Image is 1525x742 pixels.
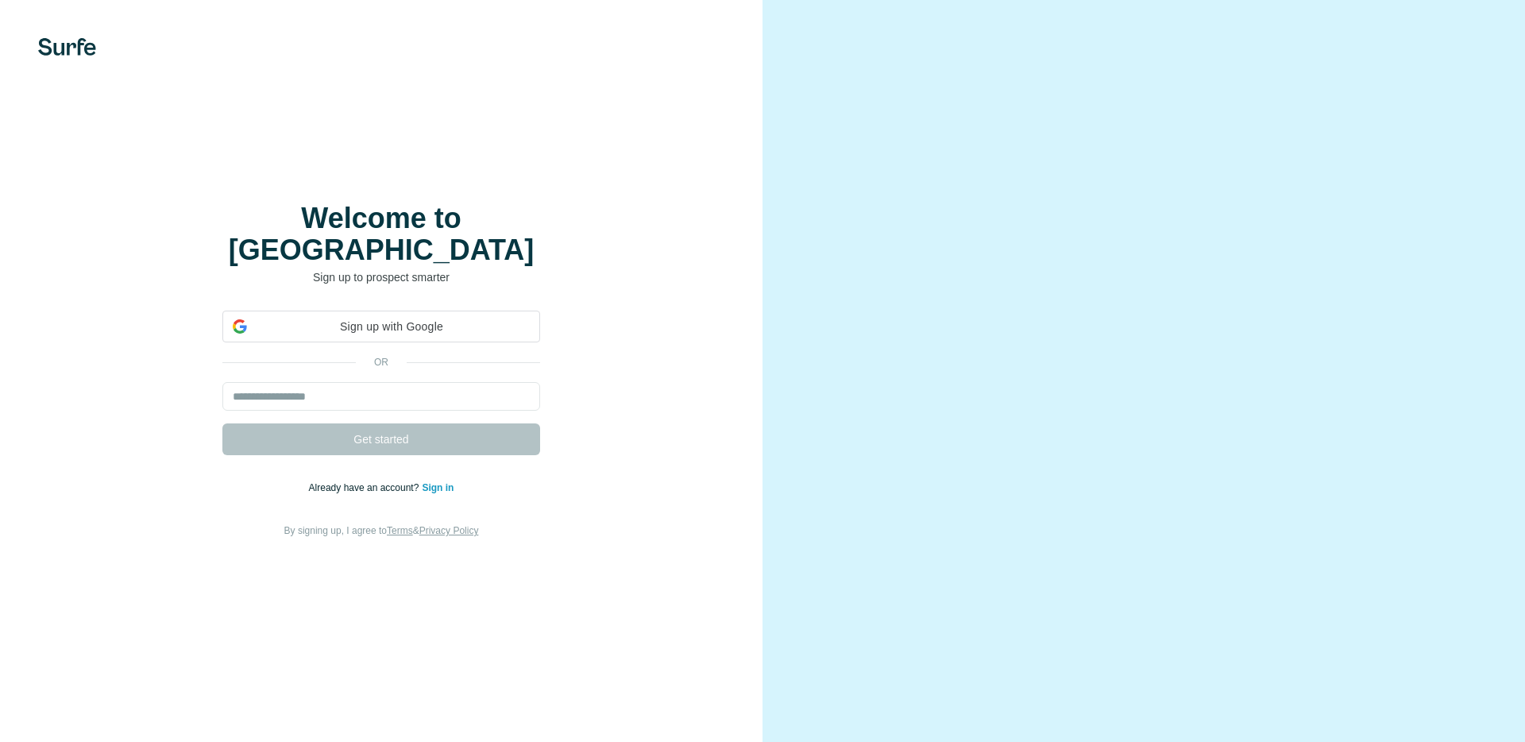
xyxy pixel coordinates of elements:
a: Sign in [422,482,454,493]
div: Sign up with Google [222,311,540,342]
span: Sign up with Google [253,319,530,335]
img: Surfe's logo [38,38,96,56]
h1: Welcome to [GEOGRAPHIC_DATA] [222,203,540,266]
span: By signing up, I agree to & [284,525,479,536]
p: or [356,355,407,369]
p: Sign up to prospect smarter [222,269,540,285]
a: Terms [387,525,413,536]
span: Already have an account? [309,482,423,493]
a: Privacy Policy [419,525,479,536]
